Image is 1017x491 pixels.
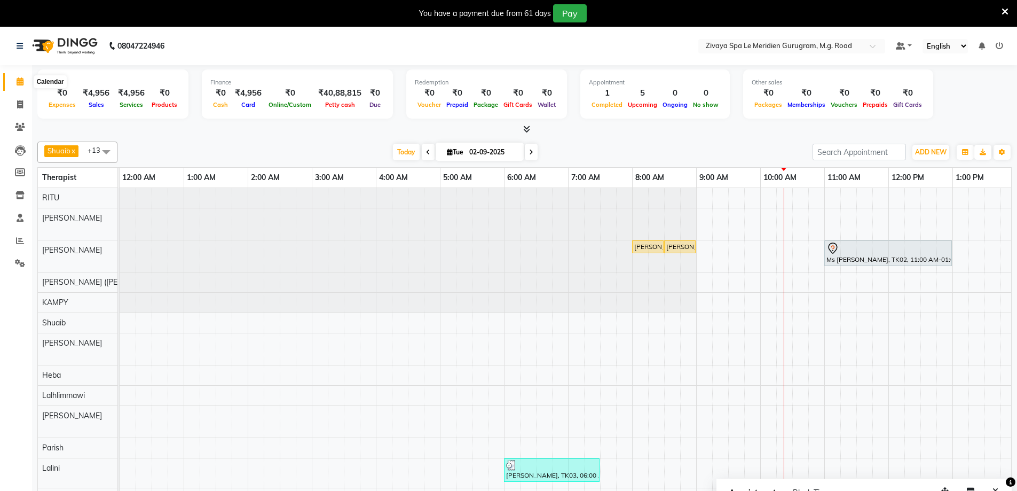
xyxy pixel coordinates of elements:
[366,87,384,99] div: ₹0
[569,170,603,185] a: 7:00 AM
[419,8,551,19] div: You have a payment due from 61 days
[444,87,471,99] div: ₹0
[690,101,721,108] span: No show
[466,144,519,160] input: 2025-09-02
[828,87,860,99] div: ₹0
[660,87,690,99] div: 0
[42,411,102,420] span: [PERSON_NAME]
[120,170,158,185] a: 12:00 AM
[415,78,558,87] div: Redemption
[88,146,108,154] span: +13
[828,101,860,108] span: Vouchers
[367,101,383,108] span: Due
[86,101,107,108] span: Sales
[46,78,180,87] div: Total
[860,101,890,108] span: Prepaids
[690,87,721,99] div: 0
[184,170,218,185] a: 1:00 AM
[813,144,906,160] input: Search Appointment
[589,87,625,99] div: 1
[501,87,535,99] div: ₹0
[322,101,358,108] span: Petty cash
[114,87,149,99] div: ₹4,956
[625,87,660,99] div: 5
[660,101,690,108] span: Ongoing
[70,146,75,155] a: x
[471,87,501,99] div: ₹0
[312,170,346,185] a: 3:00 AM
[697,170,731,185] a: 9:00 AM
[210,101,231,108] span: Cash
[314,87,366,99] div: ₹40,88,815
[117,101,146,108] span: Services
[42,277,168,287] span: [PERSON_NAME] ([PERSON_NAME])
[42,370,61,380] span: Heba
[48,146,70,155] span: Shuaib
[501,101,535,108] span: Gift Cards
[752,101,785,108] span: Packages
[504,170,539,185] a: 6:00 AM
[239,101,258,108] span: Card
[444,148,466,156] span: Tue
[42,173,76,182] span: Therapist
[785,101,828,108] span: Memberships
[860,87,890,99] div: ₹0
[42,245,102,255] span: [PERSON_NAME]
[42,318,66,328] span: Shuaib
[42,338,102,348] span: [PERSON_NAME]
[34,75,66,88] div: Calendar
[752,87,785,99] div: ₹0
[785,87,828,99] div: ₹0
[210,78,384,87] div: Finance
[505,460,598,480] div: [PERSON_NAME], TK03, 06:00 AM-07:30 AM, Javanese Pampering - 90 Mins
[890,87,925,99] div: ₹0
[633,242,663,252] div: [PERSON_NAME], TK04, 08:00 AM-08:30 AM, Signature Foot Massage - 30 Mins
[42,463,60,473] span: Lalini
[149,101,180,108] span: Products
[42,298,68,307] span: KAMPY
[46,101,78,108] span: Expenses
[625,101,660,108] span: Upcoming
[393,144,420,160] span: Today
[376,170,411,185] a: 4:00 AM
[912,145,949,160] button: ADD NEW
[231,87,266,99] div: ₹4,956
[633,170,667,185] a: 8:00 AM
[665,242,695,252] div: [PERSON_NAME], TK04, 08:30 AM-09:00 AM, De-Stress Back & Shoulder Massage - 30 Mins
[210,87,231,99] div: ₹0
[42,391,85,400] span: Lalhlimmawi
[266,101,314,108] span: Online/Custom
[46,87,78,99] div: ₹0
[415,101,444,108] span: Voucher
[42,193,59,202] span: RITU
[42,443,64,453] span: Parish
[266,87,314,99] div: ₹0
[553,4,587,22] button: Pay
[471,101,501,108] span: Package
[589,101,625,108] span: Completed
[890,101,925,108] span: Gift Cards
[117,31,164,61] b: 08047224946
[78,87,114,99] div: ₹4,956
[149,87,180,99] div: ₹0
[440,170,475,185] a: 5:00 AM
[27,31,100,61] img: logo
[752,78,925,87] div: Other sales
[589,78,721,87] div: Appointment
[535,87,558,99] div: ₹0
[953,170,987,185] a: 1:00 PM
[825,170,863,185] a: 11:00 AM
[915,148,947,156] span: ADD NEW
[444,101,471,108] span: Prepaid
[248,170,282,185] a: 2:00 AM
[889,170,927,185] a: 12:00 PM
[825,242,951,264] div: Ms [PERSON_NAME], TK02, 11:00 AM-01:00 PM, The Healing Touch - 120 Mins
[761,170,799,185] a: 10:00 AM
[42,213,102,223] span: [PERSON_NAME]
[415,87,444,99] div: ₹0
[535,101,558,108] span: Wallet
